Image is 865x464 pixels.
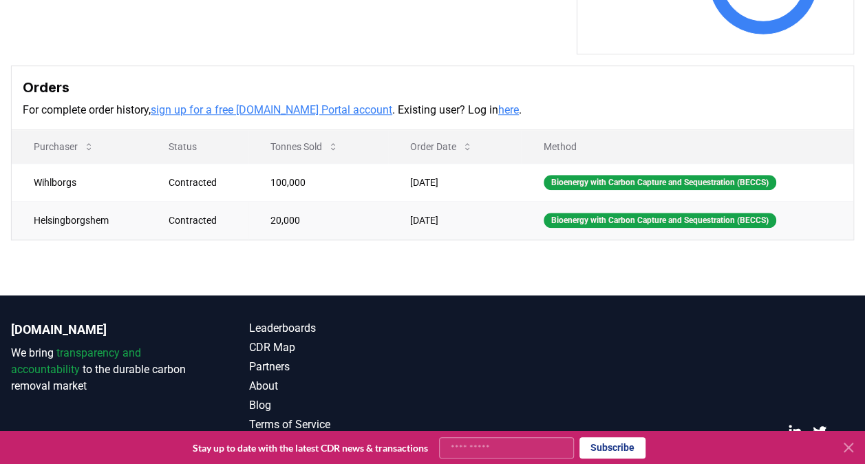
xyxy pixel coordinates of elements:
div: Bioenergy with Carbon Capture and Sequestration (BECCS) [544,213,776,228]
td: 100,000 [248,163,389,201]
td: Wihlborgs [12,163,147,201]
p: We bring to the durable carbon removal market [11,345,194,394]
a: sign up for a free [DOMAIN_NAME] Portal account [151,103,392,116]
td: [DATE] [388,201,522,239]
span: transparency and accountability [11,346,141,376]
a: Terms of Service [249,416,432,433]
div: Contracted [169,176,237,189]
td: [DATE] [388,163,522,201]
a: LinkedIn [788,425,802,439]
a: Leaderboards [249,320,432,337]
p: [DOMAIN_NAME] [11,320,194,339]
td: Helsingborgshem [12,201,147,239]
p: Method [533,140,842,154]
p: Status [158,140,237,154]
h3: Orders [23,77,842,98]
a: CDR Map [249,339,432,356]
div: Bioenergy with Carbon Capture and Sequestration (BECCS) [544,175,776,190]
a: Blog [249,397,432,414]
a: here [498,103,519,116]
a: About [249,378,432,394]
div: Contracted [169,213,237,227]
a: Twitter [813,425,826,439]
button: Tonnes Sold [259,133,350,160]
a: Partners [249,359,432,375]
td: 20,000 [248,201,389,239]
p: For complete order history, . Existing user? Log in . [23,102,842,118]
button: Purchaser [23,133,105,160]
button: Order Date [399,133,484,160]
